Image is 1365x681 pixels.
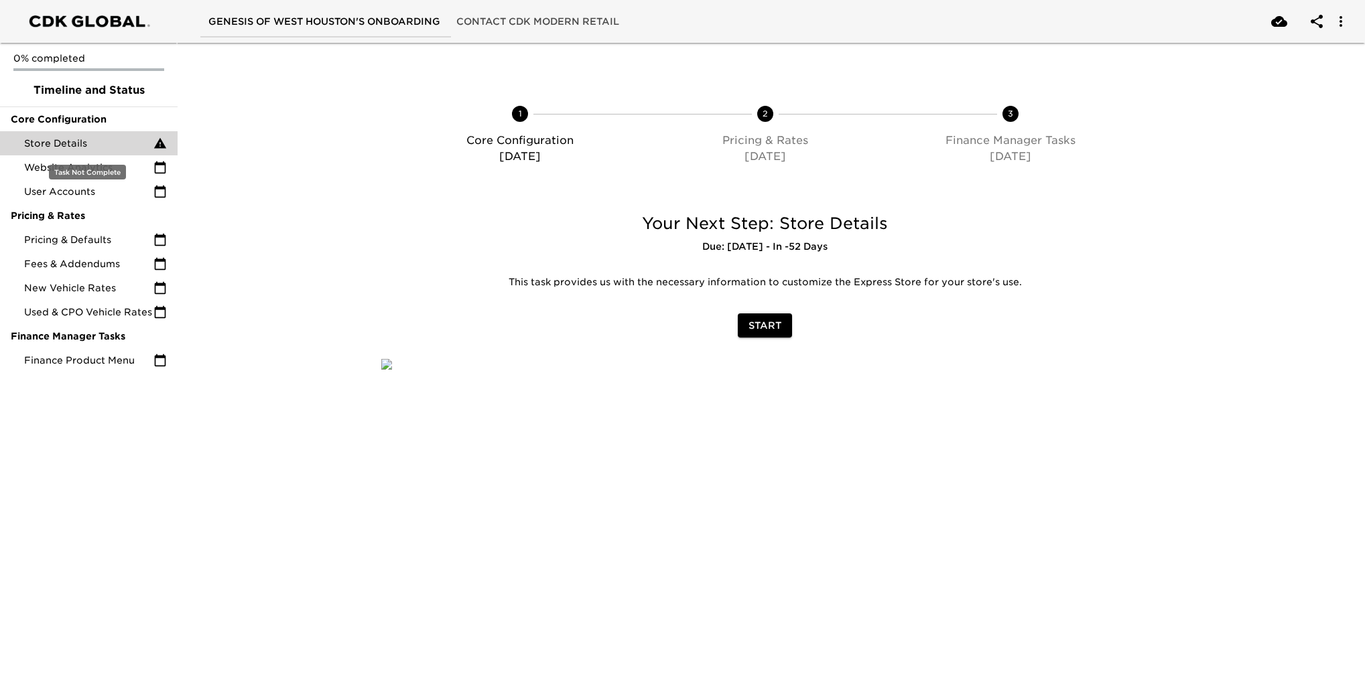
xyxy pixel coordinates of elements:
[648,149,883,165] p: [DATE]
[24,161,153,174] span: Website Analytics
[391,276,1140,289] p: This task provides us with the necessary information to customize the Express Store for your stor...
[24,257,153,271] span: Fees & Addendums
[456,13,619,30] span: Contact CDK Modern Retail
[749,317,781,334] span: Start
[381,240,1150,254] h6: Due: [DATE] - In -52 Days
[381,359,392,370] img: qkibX1zbU72zw90W6Gan%2FTemplates%2FRjS7uaFIXtg43HUzxvoG%2F3e51d9d6-1114-4229-a5bf-f5ca567b6beb.jpg
[24,137,153,150] span: Store Details
[24,281,153,295] span: New Vehicle Rates
[403,133,637,149] p: Core Configuration
[11,329,167,343] span: Finance Manager Tasks
[1008,108,1013,119] text: 3
[13,52,164,65] p: 0% completed
[763,108,768,119] text: 2
[24,305,153,319] span: Used & CPO Vehicle Rates
[11,209,167,222] span: Pricing & Rates
[11,112,167,126] span: Core Configuration
[403,149,637,165] p: [DATE]
[518,108,521,119] text: 1
[738,313,792,338] button: Start
[1301,5,1333,37] button: account of current user
[1325,5,1357,37] button: account of current user
[24,354,153,367] span: Finance Product Menu
[648,133,883,149] p: Pricing & Rates
[24,185,153,198] span: User Accounts
[208,13,440,30] span: Genesis of West Houston's Onboarding
[893,133,1128,149] p: Finance Manager Tasks
[1263,5,1295,37] button: save
[893,149,1128,165] p: [DATE]
[24,233,153,246] span: Pricing & Defaults
[11,82,167,98] span: Timeline and Status
[381,213,1150,234] h5: Your Next Step: Store Details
